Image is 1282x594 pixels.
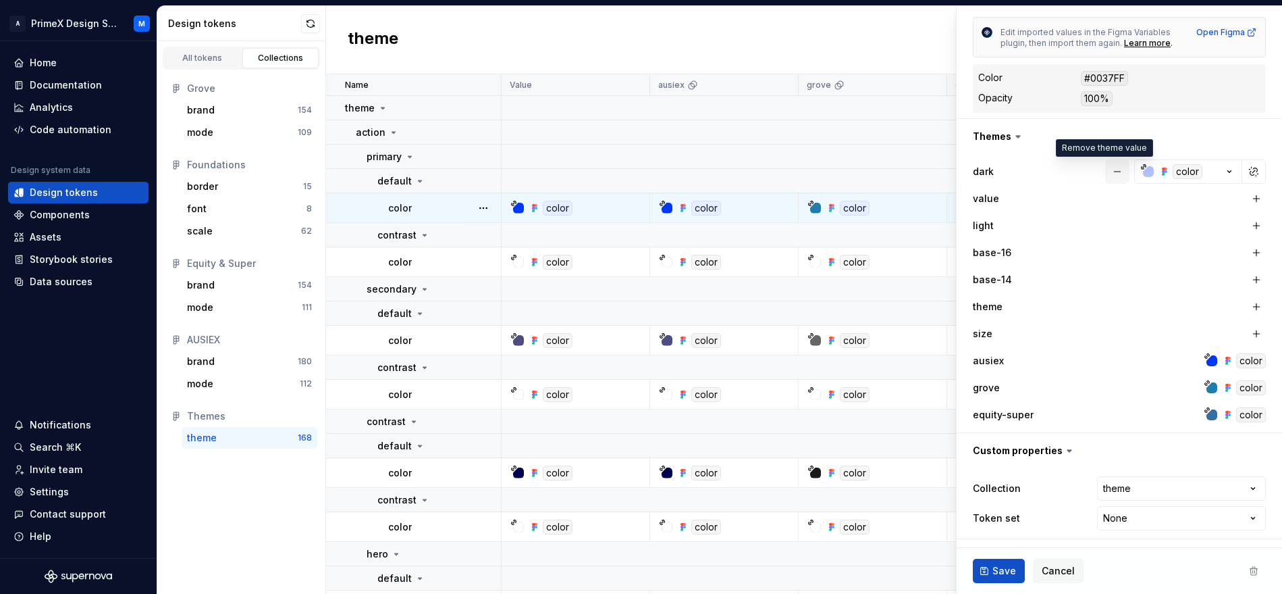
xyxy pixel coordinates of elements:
div: font [187,202,207,216]
div: color [840,255,870,270]
div: color [1173,164,1202,179]
button: mode112 [182,373,317,395]
div: Open Figma [1196,27,1257,38]
a: Components [8,204,149,226]
a: Settings [8,481,149,503]
div: 100% [1081,91,1113,106]
a: Analytics [8,97,149,118]
button: border15 [182,176,317,197]
p: color [388,334,412,347]
label: equity-super [973,408,1034,422]
div: Remove theme value [1056,139,1153,157]
div: 15 [303,181,312,192]
a: font8 [182,198,317,220]
button: color [1134,159,1242,184]
label: Token set [973,512,1020,525]
div: color [691,466,721,480]
p: hero [367,547,388,561]
p: theme [345,101,375,115]
a: Code automation [8,119,149,141]
p: grove [807,80,831,91]
div: Notifications [30,418,91,432]
p: contrast [377,228,417,242]
a: Invite team [8,459,149,480]
div: Grove [187,82,312,95]
div: color [543,201,572,216]
p: color [388,466,412,480]
div: color [691,333,721,348]
label: dark [973,165,994,178]
div: color [840,201,870,216]
p: Name [345,80,369,91]
div: theme [187,431,217,445]
p: Value [510,80,532,91]
div: color [543,466,572,480]
div: color [1236,380,1266,395]
div: AUSIEX [187,333,312,347]
button: theme168 [182,427,317,449]
a: Storybook stories [8,249,149,270]
svg: Supernova Logo [45,570,112,583]
div: color [840,387,870,402]
div: brand [187,278,215,292]
div: Design tokens [30,186,98,199]
label: size [973,327,992,341]
div: 168 [298,432,312,443]
button: mode109 [182,122,317,143]
p: color [388,388,412,401]
p: contrast [367,415,406,428]
p: color [388,520,412,534]
a: Data sources [8,271,149,293]
label: base-16 [973,246,1011,259]
div: 62 [301,226,312,237]
a: scale62 [182,220,317,242]
div: Opacity [978,91,1013,105]
div: 180 [298,356,312,367]
div: mode [187,301,213,314]
a: mode111 [182,297,317,318]
div: color [840,466,870,480]
button: Notifications [8,414,149,436]
div: color [543,387,572,402]
span: Save [992,564,1016,578]
button: Help [8,526,149,547]
div: M [138,18,145,29]
a: brand154 [182,274,317,296]
div: Design tokens [168,17,301,30]
div: color [691,255,721,270]
div: Learn more [1124,38,1171,49]
label: grove [973,381,1000,395]
label: light [973,219,994,232]
div: brand [187,355,215,368]
label: value [973,192,999,205]
p: default [377,572,412,585]
div: mode [187,377,213,391]
a: Design tokens [8,182,149,203]
p: action [356,126,385,139]
button: Search ⌘K [8,437,149,458]
div: 154 [298,280,312,291]
a: brand180 [182,351,317,372]
div: color [840,333,870,348]
div: Documentation [30,78,102,92]
div: color [691,520,721,535]
label: ausiex [973,354,1004,368]
div: 8 [306,203,312,214]
div: PrimeX Design System [31,17,117,30]
div: Assets [30,230,61,244]
button: Save [973,559,1025,583]
a: Documentation [8,74,149,96]
div: All tokens [169,53,236,64]
button: Cancel [1033,559,1084,583]
div: Settings [30,485,69,499]
div: Contact support [30,508,106,521]
span: Edit imported values in the Figma Variables plugin, then import them again. [1000,27,1173,48]
div: Color [978,71,1003,84]
div: color [1236,407,1266,422]
div: color [691,201,721,216]
div: Components [30,208,90,222]
p: ausiex [658,80,685,91]
div: Analytics [30,101,73,114]
a: brand154 [182,99,317,121]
